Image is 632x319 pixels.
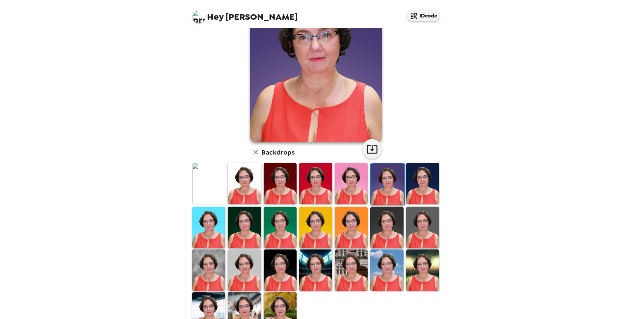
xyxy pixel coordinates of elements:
[192,7,298,21] span: [PERSON_NAME]
[207,11,224,23] span: Hey
[192,10,205,23] img: profile pic
[192,163,225,204] img: Original
[407,10,440,21] button: IDcode
[261,147,295,158] h6: Backdrops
